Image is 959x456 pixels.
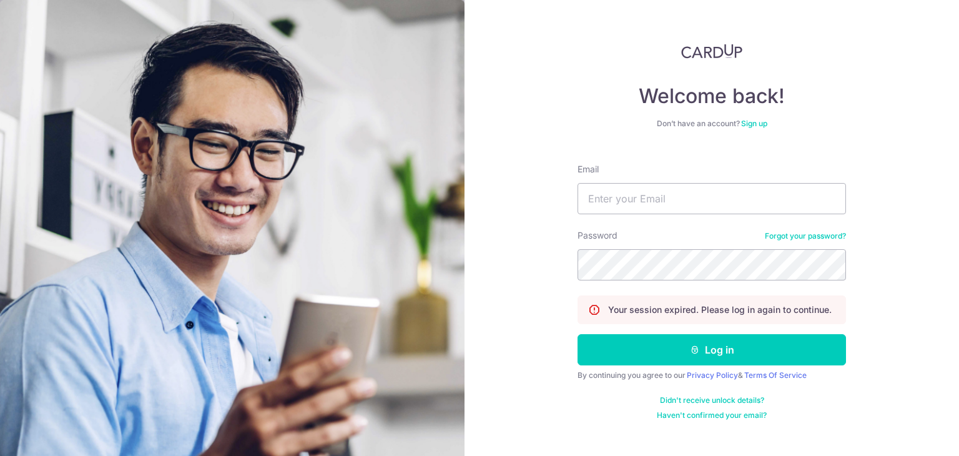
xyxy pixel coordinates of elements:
[578,334,846,365] button: Log in
[578,370,846,380] div: By continuing you agree to our &
[578,163,599,176] label: Email
[660,395,764,405] a: Didn't receive unlock details?
[741,119,767,128] a: Sign up
[578,229,617,242] label: Password
[657,410,767,420] a: Haven't confirmed your email?
[578,84,846,109] h4: Welcome back!
[608,304,832,316] p: Your session expired. Please log in again to continue.
[744,370,807,380] a: Terms Of Service
[765,231,846,241] a: Forgot your password?
[687,370,738,380] a: Privacy Policy
[578,119,846,129] div: Don’t have an account?
[578,183,846,214] input: Enter your Email
[681,44,742,59] img: CardUp Logo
